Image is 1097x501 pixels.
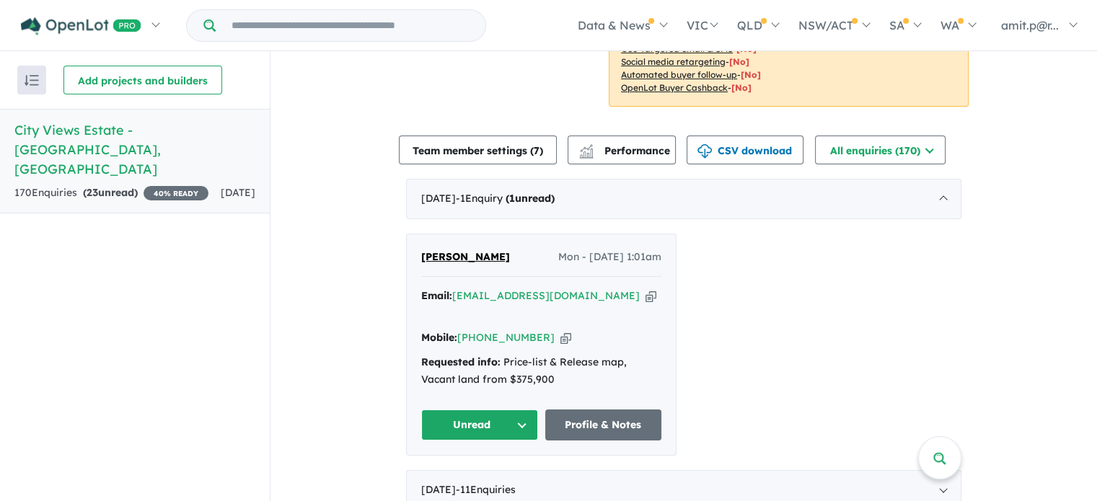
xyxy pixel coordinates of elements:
strong: ( unread) [506,192,555,205]
div: 170 Enquir ies [14,185,208,202]
div: [DATE] [406,179,961,219]
button: Team member settings (7) [399,136,557,164]
div: Price-list & Release map, Vacant land from $375,900 [421,354,661,389]
span: [DATE] [221,186,255,199]
span: [No] [736,43,757,54]
span: amit.p@r... [1001,18,1059,32]
span: - 1 Enquir y [456,192,555,205]
span: 7 [534,144,539,157]
button: Copy [646,288,656,303]
span: 1 [509,192,515,205]
span: 23 [87,186,98,199]
img: bar-chart.svg [579,148,594,158]
span: Mon - [DATE] 1:01am [558,249,661,266]
u: Automated buyer follow-up [621,69,737,80]
a: [PERSON_NAME] [421,249,510,266]
span: Performance [581,144,670,157]
h5: City Views Estate - [GEOGRAPHIC_DATA] , [GEOGRAPHIC_DATA] [14,120,255,179]
span: - 11 Enquir ies [456,483,516,496]
span: [No] [729,56,749,67]
span: [No] [741,69,761,80]
button: All enquiries (170) [815,136,946,164]
img: sort.svg [25,75,39,86]
span: [No] [731,82,752,93]
strong: Email: [421,289,452,302]
button: Performance [568,136,676,164]
img: Openlot PRO Logo White [21,17,141,35]
input: Try estate name, suburb, builder or developer [219,10,483,41]
strong: ( unread) [83,186,138,199]
button: CSV download [687,136,803,164]
button: Add projects and builders [63,66,222,94]
strong: Mobile: [421,331,457,344]
a: Profile & Notes [545,409,662,440]
img: line-chart.svg [580,144,593,152]
span: 40 % READY [144,186,208,200]
u: Social media retargeting [621,56,726,67]
button: Copy [560,330,571,345]
button: Unread [421,409,538,440]
span: [PERSON_NAME] [421,250,510,263]
img: download icon [697,144,712,159]
a: [PHONE_NUMBER] [457,331,555,344]
a: [EMAIL_ADDRESS][DOMAIN_NAME] [452,289,640,302]
strong: Requested info: [421,355,501,368]
u: Geo-targeted email & SMS [621,43,733,54]
u: OpenLot Buyer Cashback [621,82,728,93]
